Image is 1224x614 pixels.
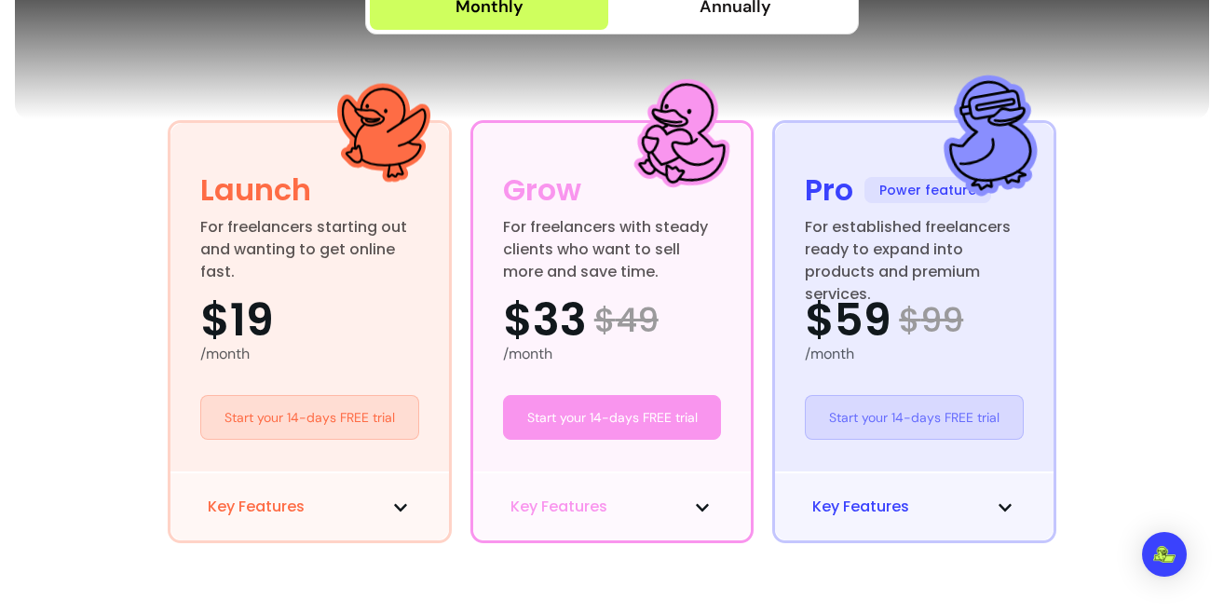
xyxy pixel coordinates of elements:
[805,216,1024,261] div: For established freelancers ready to expand into products and premium services.
[503,395,722,440] a: Start your 14-days FREE trial
[805,168,853,212] div: Pro
[510,496,607,518] span: Key Features
[1142,532,1187,577] div: Open Intercom Messenger
[200,395,419,440] a: Start your 14-days FREE trial
[200,168,311,212] div: Launch
[805,298,891,343] span: $59
[594,302,659,339] span: $ 49
[805,395,1024,440] a: Start your 14-days FREE trial
[510,496,714,518] button: Key Features
[812,496,1016,518] button: Key Features
[503,343,722,365] div: /month
[812,496,909,518] span: Key Features
[503,216,722,261] div: For freelancers with steady clients who want to sell more and save time.
[200,216,419,261] div: For freelancers starting out and wanting to get online fast.
[864,177,991,203] span: Power feature
[200,343,419,365] div: /month
[208,496,412,518] button: Key Features
[200,298,274,343] span: $19
[503,298,587,343] span: $33
[805,343,1024,365] div: /month
[208,496,305,518] span: Key Features
[899,302,963,339] span: $ 99
[503,168,581,212] div: Grow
